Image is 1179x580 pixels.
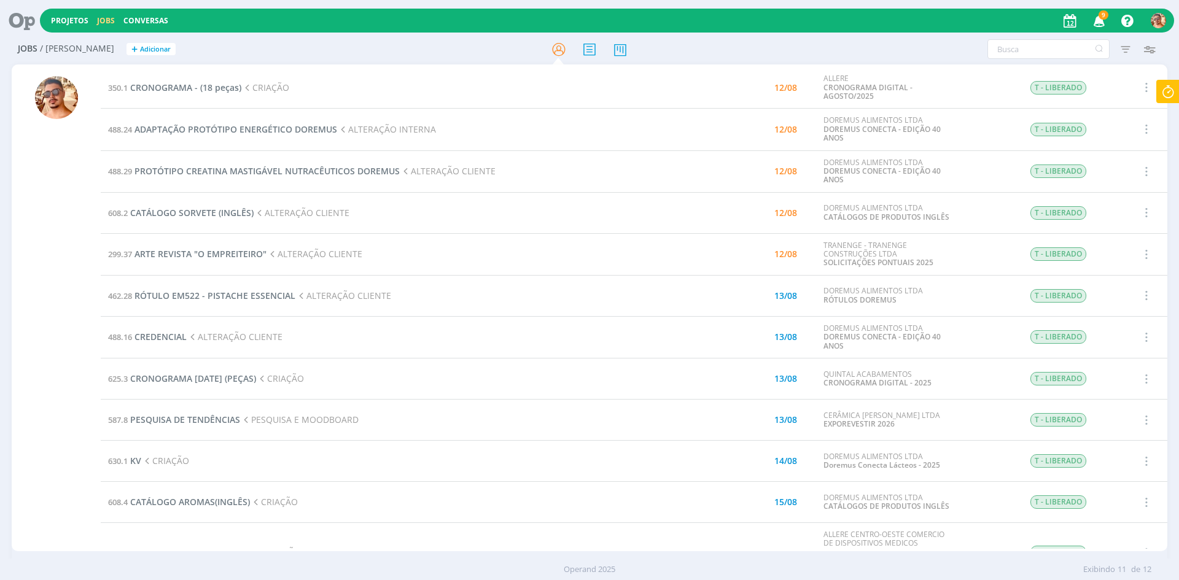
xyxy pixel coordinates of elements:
[1030,123,1086,136] span: T - LIBERADO
[823,124,941,143] a: DOREMUS CONECTA - EDIÇÃO 40 ANOS
[1030,247,1086,261] span: T - LIBERADO
[1143,563,1151,576] span: 12
[97,15,115,26] a: Jobs
[108,123,337,135] a: 488.24ADAPTAÇÃO PROTÓTIPO ENERGÉTICO DOREMUS
[35,76,78,119] img: V
[337,123,436,135] span: ALTERAÇÃO INTERNA
[823,74,950,101] div: ALLERE
[108,497,128,508] span: 608.4
[187,331,282,342] span: ALTERAÇÃO CLIENTE
[40,44,114,54] span: / [PERSON_NAME]
[774,457,797,465] div: 14/08
[256,373,304,384] span: CRIAÇÃO
[108,414,240,425] a: 587.8PESQUISA DE TENDÊNCIAS
[1030,330,1086,344] span: T - LIBERADO
[241,82,289,93] span: CRIAÇÃO
[1030,495,1086,509] span: T - LIBERADO
[823,370,950,388] div: QUINTAL ACABAMENTOS
[108,165,400,177] a: 488.29PROTÓTIPO CREATINA MASTIGÁVEL NUTRACÊUTICOS DOREMUS
[108,166,132,177] span: 488.29
[823,204,950,222] div: DOREMUS ALIMENTOS LTDA
[823,287,950,304] div: DOREMUS ALIMENTOS LTDA
[108,248,267,260] a: 299.37ARTE REVISTA "O EMPREITEIRO"
[130,207,254,218] span: CATÁLOGO SORVETE (INGLÊS)
[823,295,897,305] a: RÓTULOS DOREMUS
[240,414,359,425] span: PESQUISA E MOODBOARD
[823,158,950,185] div: DOREMUS ALIMENTOS LTDA
[108,331,187,342] a: 488.16CREDENCIAL
[1131,563,1140,576] span: de
[130,455,141,466] span: KV
[130,496,250,508] span: CATÁLOGO AROMAS(INGLÊS)
[126,43,176,56] button: +Adicionar
[130,414,240,425] span: PESQUISA DE TENDÊNCIAS
[108,290,132,301] span: 462.28
[823,377,932,388] a: CRONOGRAMA DIGITAL - 2025
[823,241,950,268] div: TRANENGE - TRANENGE CONSTRUÇÕES LTDA
[140,45,171,53] span: Adicionar
[108,373,256,384] a: 625.3CRONOGRAMA [DATE] (PEÇAS)
[108,290,295,301] a: 462.28RÓTULO EM522 - PISTACHE ESSENCIAL
[1030,81,1086,95] span: T - LIBERADO
[93,16,119,26] button: Jobs
[1151,13,1166,28] img: V
[774,292,797,300] div: 13/08
[774,167,797,176] div: 12/08
[774,416,797,424] div: 13/08
[108,207,254,218] a: 608.2CATÁLOGO SORVETE (INGLÊS)
[823,212,949,222] a: CATÁLOGOS DE PRODUTOS INGLÊS
[823,530,950,574] div: ALLERE CENTRO-OESTE COMERCIO DE DISPOSITIVOS MEDICOS IMPLANTAVEIS LTDA
[774,548,797,557] div: 19/08
[1086,10,1111,32] button: 9
[130,373,256,384] span: CRONOGRAMA [DATE] (PEÇAS)
[51,15,88,26] a: Projetos
[108,455,128,466] span: 630.1
[823,501,949,511] a: CATÁLOGOS DE PRODUTOS INGLÊS
[108,207,128,218] span: 608.2
[123,15,168,26] a: Conversas
[120,16,172,26] button: Conversas
[108,455,141,466] a: 630.1KV
[131,43,138,56] span: +
[823,460,940,470] a: Doremus Conecta Lácteos - 2025
[823,82,912,101] a: CRONOGRAMA DIGITAL - AGOSTO/2025
[250,496,298,508] span: CRIAÇÃO
[141,455,189,466] span: CRIAÇÃO
[1030,546,1086,559] span: T - LIBERADO
[130,546,253,558] span: CRONOGRAMA - (nº de peças)
[823,331,941,350] a: DOREMUS CONECTA - EDIÇÃO 40 ANOS
[254,207,349,218] span: ALTERAÇÃO CLIENTE
[1030,372,1086,385] span: T - LIBERADO
[108,249,132,260] span: 299.37
[108,496,250,508] a: 608.4CATÁLOGO AROMAS(INGLÊS)
[823,324,950,350] div: DOREMUS ALIMENTOS LTDA
[108,82,128,93] span: 350.1
[774,125,797,134] div: 12/08
[134,165,400,177] span: PROTÓTIPO CREATINA MASTIGÁVEL NUTRACÊUTICOS DOREMUS
[1030,289,1086,303] span: T - LIBERADO
[108,124,132,135] span: 488.24
[774,374,797,383] div: 13/08
[1030,164,1086,178] span: T - LIBERADO
[108,373,128,384] span: 625.3
[47,16,92,26] button: Projetos
[108,546,253,558] a: 619.1CRONOGRAMA - (nº de peças)
[108,331,132,342] span: 488.16
[267,248,362,260] span: ALTERAÇÃO CLIENTE
[134,290,295,301] span: RÓTULO EM522 - PISTACHE ESSENCIAL
[253,546,301,558] span: CRIAÇÃO
[823,419,895,429] a: EXPOREVESTIR 2026
[18,44,37,54] span: Jobs
[1030,454,1086,468] span: T - LIBERADO
[774,209,797,217] div: 12/08
[1083,563,1115,576] span: Exibindo
[1118,563,1126,576] span: 11
[823,257,933,268] a: SOLICITAÇÕES PONTUAIS 2025
[1030,413,1086,427] span: T - LIBERADO
[134,123,337,135] span: ADAPTAÇÃO PROTÓTIPO ENERGÉTICO DOREMUS
[134,248,267,260] span: ARTE REVISTA "O EMPREITEIRO"
[774,333,797,341] div: 13/08
[108,414,128,425] span: 587.8
[823,166,941,185] a: DOREMUS CONECTA - EDIÇÃO 40 ANOS
[823,493,950,511] div: DOREMUS ALIMENTOS LTDA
